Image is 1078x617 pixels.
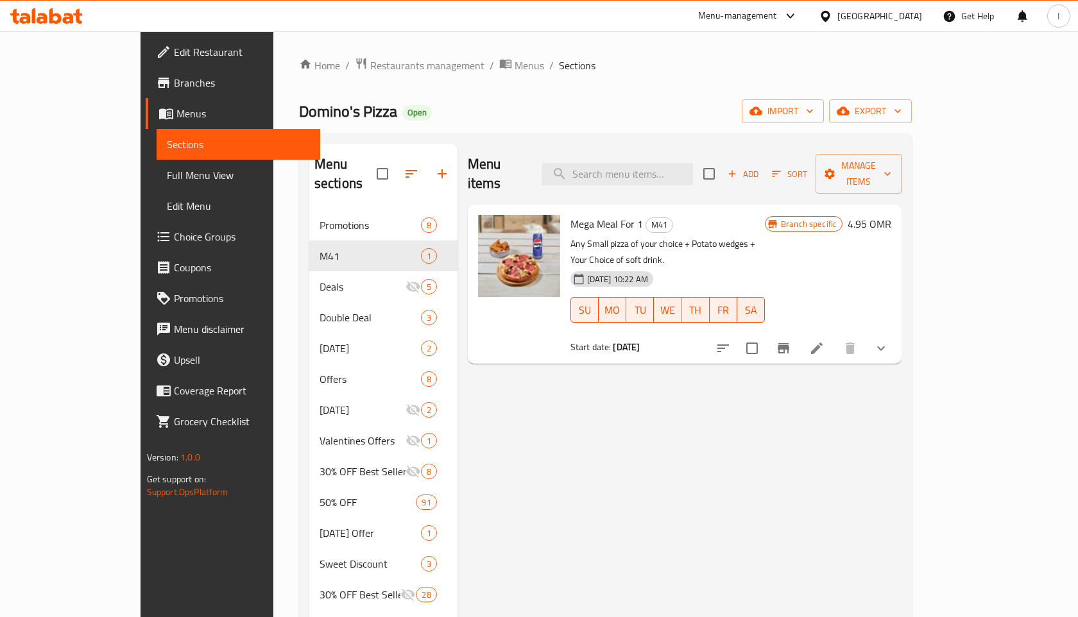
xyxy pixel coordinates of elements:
[772,167,807,182] span: Sort
[570,297,599,323] button: SU
[320,433,406,448] div: Valentines Offers
[769,164,810,184] button: Sort
[180,449,200,466] span: 1.0.0
[698,8,777,24] div: Menu-management
[176,106,311,121] span: Menus
[320,310,421,325] div: Double Deal
[174,414,311,429] span: Grocery Checklist
[396,158,427,189] span: Sort sections
[499,57,544,74] a: Menus
[320,279,406,294] div: Deals
[764,164,816,184] span: Sort items
[742,99,824,123] button: import
[174,352,311,368] span: Upsell
[776,218,842,230] span: Branch specific
[146,314,321,344] a: Menu disclaimer
[309,271,458,302] div: Deals5
[416,587,436,602] div: items
[604,301,621,319] span: MO
[146,252,321,283] a: Coupons
[320,494,416,510] span: 50% OFF
[174,321,311,337] span: Menu disclaimer
[646,217,673,233] div: M41
[468,155,527,193] h2: Menu items
[309,518,458,548] div: [DATE] Offer1
[309,302,458,333] div: Double Deal3
[490,58,494,73] li: /
[146,406,321,437] a: Grocery Checklist
[157,190,321,221] a: Edit Menu
[421,402,437,418] div: items
[742,301,760,319] span: SA
[421,217,437,233] div: items
[167,198,311,214] span: Edit Menu
[422,404,436,416] span: 2
[147,449,178,466] span: Version:
[422,373,436,385] span: 8
[369,160,396,187] span: Select all sections
[421,464,437,479] div: items
[723,164,764,184] span: Add item
[174,260,311,275] span: Coupons
[309,425,458,456] div: Valentines Offers1
[549,58,554,73] li: /
[421,248,437,264] div: items
[309,579,458,610] div: 30% OFF Best Sellers28
[542,163,693,185] input: search
[582,273,653,285] span: [DATE] 10:22 AM
[146,344,321,375] a: Upsell
[421,525,437,541] div: items
[559,58,595,73] span: Sections
[422,558,436,570] span: 3
[737,297,765,323] button: SA
[309,364,458,394] div: Offers8
[866,333,896,364] button: show more
[570,236,765,268] p: Any Small pizza of your choice + Potato wedges + Your Choice of soft drink.
[309,456,458,487] div: 30% OFF Best Sellers8
[715,301,732,319] span: FR
[345,58,350,73] li: /
[696,160,723,187] span: Select section
[421,433,437,448] div: items
[406,433,421,448] svg: Inactive section
[422,219,436,232] span: 8
[613,339,640,355] b: [DATE]
[1057,9,1059,23] span: I
[320,402,406,418] span: [DATE]
[478,215,560,297] img: Mega Meal For 1
[299,57,912,74] nav: breadcrumb
[723,164,764,184] button: Add
[167,137,311,152] span: Sections
[167,167,311,183] span: Full Menu View
[146,37,321,67] a: Edit Restaurant
[422,312,436,324] span: 3
[320,464,406,479] span: 30% OFF Best Sellers
[320,525,421,541] div: Women's Day Offer
[402,107,432,118] span: Open
[174,383,311,398] span: Coverage Report
[157,160,321,190] a: Full Menu View
[681,297,709,323] button: TH
[174,44,311,60] span: Edit Restaurant
[320,341,421,356] span: [DATE]
[646,217,672,232] span: M41
[816,154,902,194] button: Manage items
[654,297,681,323] button: WE
[422,527,436,539] span: 1
[320,371,421,387] span: Offers
[402,105,432,121] div: Open
[147,471,206,487] span: Get support on:
[768,333,799,364] button: Branch-specific-item
[146,221,321,252] a: Choice Groups
[570,214,643,233] span: Mega Meal For 1
[631,301,649,319] span: TU
[873,341,889,356] svg: Show Choices
[829,99,912,123] button: export
[309,333,458,364] div: [DATE]2
[421,310,437,325] div: items
[710,297,737,323] button: FR
[314,155,377,193] h2: Menu sections
[370,58,484,73] span: Restaurants management
[726,167,760,182] span: Add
